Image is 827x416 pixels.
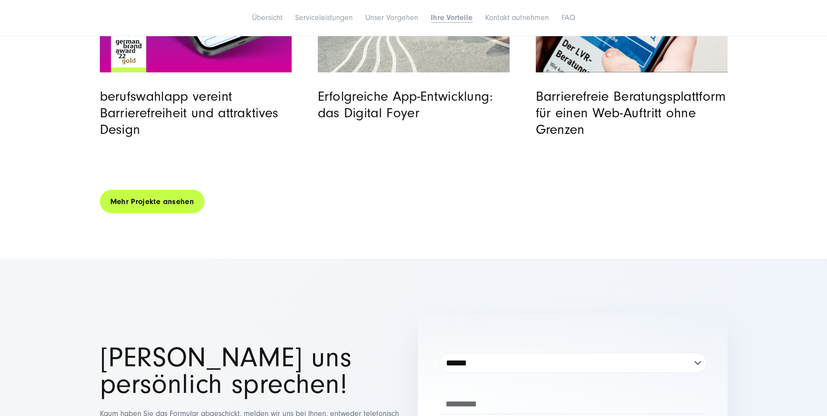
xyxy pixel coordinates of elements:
a: Übersicht [252,13,282,22]
a: berufswahlapp vereint Barrierefreiheit und attraktives Design [100,89,279,137]
a: Mehr Projekte ansehen [100,189,205,214]
a: Ihre Vorteile [431,13,473,22]
h1: [PERSON_NAME] uns persönlich sprechen! [100,344,409,398]
a: FAQ [562,13,575,22]
a: Erfolgreiche App-Entwicklung: das Digital Foyer [318,89,493,121]
a: Unser Vorgehen [365,13,418,22]
a: Barrierefreie Beratungsplattform für einen Web-Auftritt ohne Grenzen [536,89,726,137]
a: Serviceleistungen [295,13,353,22]
a: Kontakt aufnehmen [485,13,549,22]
